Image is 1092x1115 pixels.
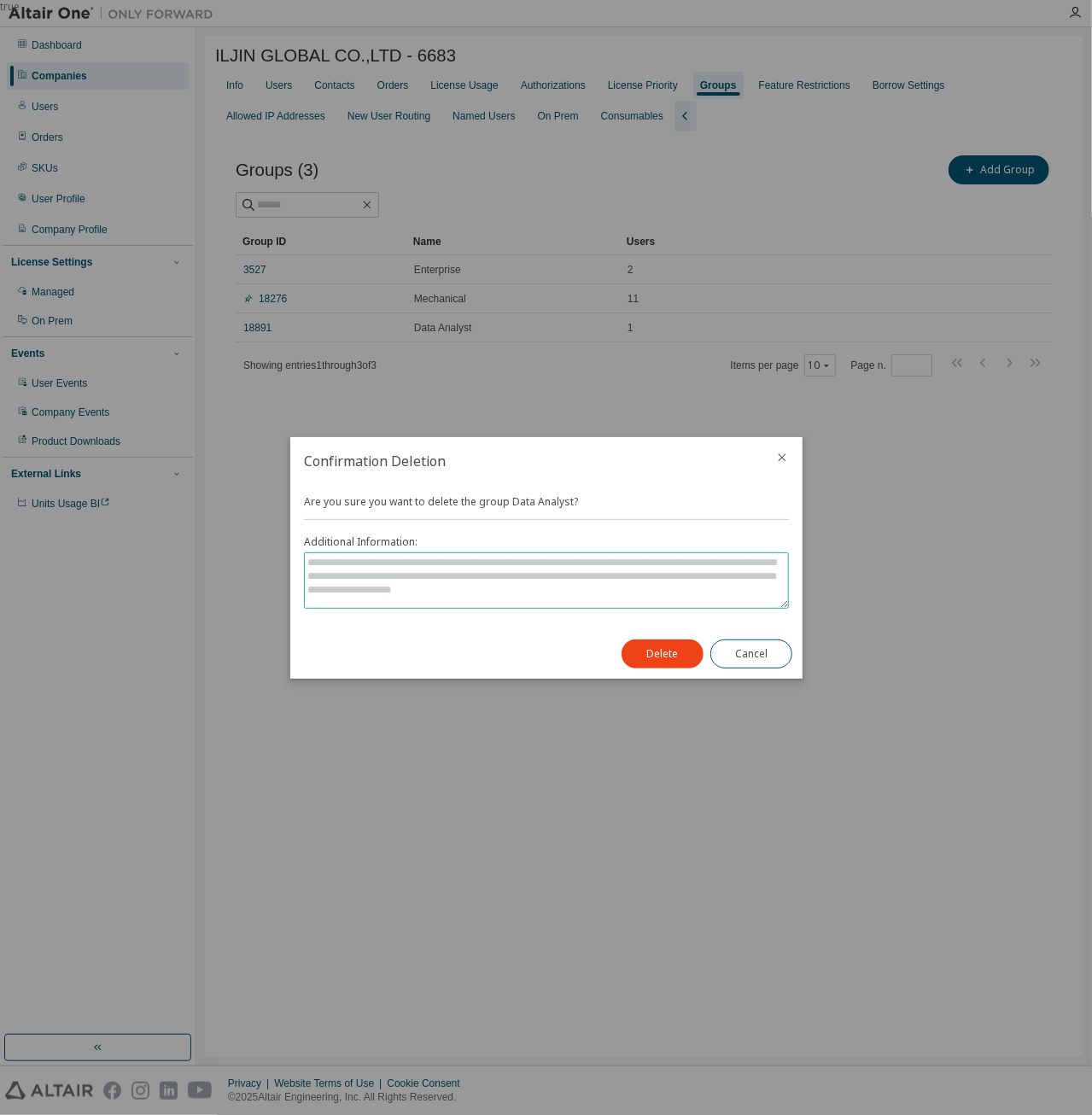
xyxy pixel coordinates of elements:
[304,495,789,609] div: Are you sure you want to delete the group Data Analyst?
[775,451,789,464] button: close
[304,535,789,549] label: Additional Information:
[710,639,792,668] button: Cancel
[622,639,704,668] button: Delete
[290,437,762,485] h2: Confirmation Deletion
